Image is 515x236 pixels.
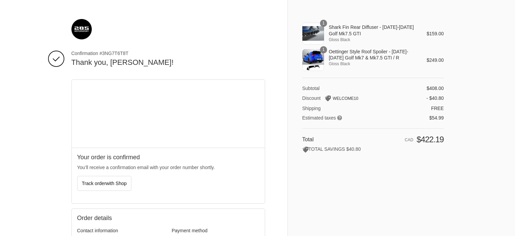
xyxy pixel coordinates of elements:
[71,58,265,68] h2: Thank you, [PERSON_NAME]!
[429,115,444,121] span: $54.99
[77,176,132,191] button: Track orderwith Shop
[427,86,444,91] span: $408.00
[329,37,417,43] span: Gloss Black
[302,137,314,142] span: Total
[77,214,168,222] h2: Order details
[302,146,345,152] span: TOTAL SAVINGS
[302,111,382,121] th: Estimated taxes
[426,95,444,101] span: - $40.80
[72,80,265,148] iframe: Google map displaying pin point of shipping address: Laval, Quebec
[77,228,165,234] h3: Contact information
[71,19,92,39] img: 285 Motorsport
[172,228,259,234] h3: Payment method
[416,135,444,144] span: $422.19
[77,153,259,161] h2: Your order is confirmed
[431,106,444,111] span: Free
[320,46,327,53] span: 1
[405,138,413,142] span: CAD
[106,181,127,186] span: with Shop
[71,50,265,56] span: Confirmation #3NG7T6T8T
[333,96,358,101] span: WELCOME10
[329,49,417,61] span: Oettinger Style Roof Spoiler - [DATE]-[DATE] Golf Mk7 & Mk7.5 GTI / R
[346,146,361,152] span: $40.80
[427,31,444,36] span: $159.00
[77,164,259,171] p: You’ll receive a confirmation email with your order number shortly.
[427,57,444,63] span: $249.00
[329,24,417,36] span: Shark Fin Rear Diffuser - [DATE]-[DATE] Golf Mk7.5 GTI
[302,49,324,71] img: Oettinger Style Roof Spoiler - 2015-2021 Golf Mk7 & Mk7.5 GTI / R - Gloss Black
[329,61,417,67] span: Gloss Black
[302,85,382,91] th: Subtotal
[302,106,321,111] span: Shipping
[82,181,127,186] span: Track order
[320,20,327,27] span: 1
[302,95,321,101] span: Discount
